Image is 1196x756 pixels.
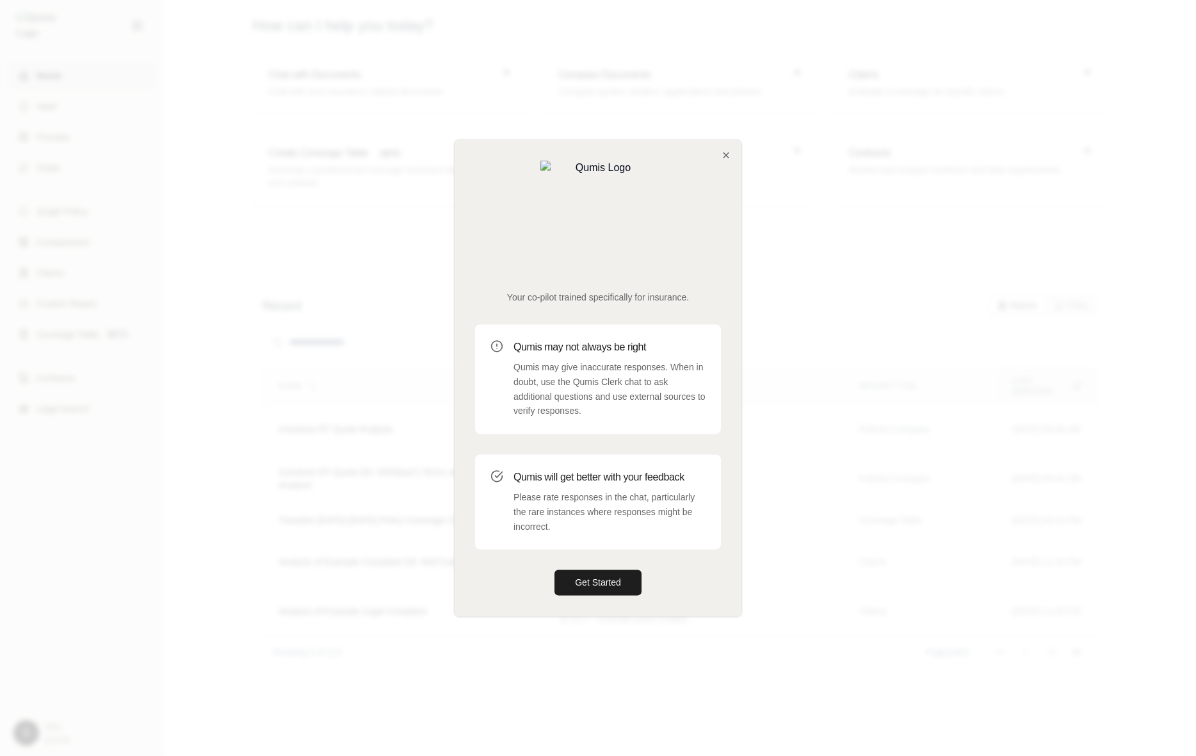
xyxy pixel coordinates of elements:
[475,291,721,304] p: Your co-pilot trained specifically for insurance.
[540,160,656,275] img: Qumis Logo
[513,360,706,418] p: Qumis may give inaccurate responses. When in doubt, use the Qumis Clerk chat to ask additional qu...
[554,570,642,596] button: Get Started
[513,340,706,355] h3: Qumis may not always be right
[513,490,706,534] p: Please rate responses in the chat, particularly the rare instances where responses might be incor...
[513,470,706,485] h3: Qumis will get better with your feedback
